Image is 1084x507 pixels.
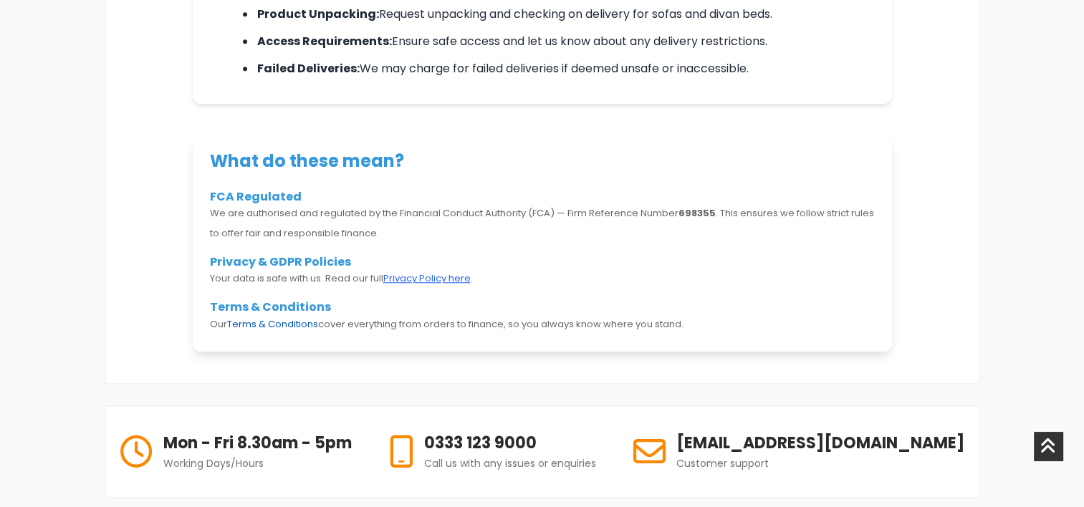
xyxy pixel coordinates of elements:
[257,60,360,77] strong: Failed Deliveries:
[210,203,875,243] p: We are authorised and regulated by the Financial Conduct Authority (FCA) — Firm Reference Number ...
[163,456,264,470] span: Working Days/Hours
[383,271,471,285] a: Privacy Policy here
[256,4,875,25] li: Request unpacking and checking on delivery for sofas and divan beds.
[676,431,964,455] h6: [EMAIL_ADDRESS][DOMAIN_NAME]
[676,456,769,470] span: Customer support
[256,31,875,52] li: Ensure safe access and let us know about any delivery restrictions.
[678,206,716,220] strong: 698355
[256,58,875,79] li: We may charge for failed deliveries if deemed unsafe or inaccessible.
[424,431,596,455] h6: 0333 123 9000
[227,317,318,331] a: Terms & Conditions
[210,269,875,289] p: Your data is safe with us. Read our full .
[424,456,596,470] span: Call us with any issues or enquiries
[210,190,875,203] h3: FCA Regulated
[210,255,875,269] h3: Privacy & GDPR Policies
[257,33,392,49] strong: Access Requirements:
[210,300,875,314] h3: Terms & Conditions
[210,150,875,173] h2: What do these mean?
[257,6,379,22] strong: Product Unpacking:
[210,314,875,334] p: Our cover everything from orders to finance, so you always know where you stand.
[163,431,352,455] h6: Mon - Fri 8.30am - 5pm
